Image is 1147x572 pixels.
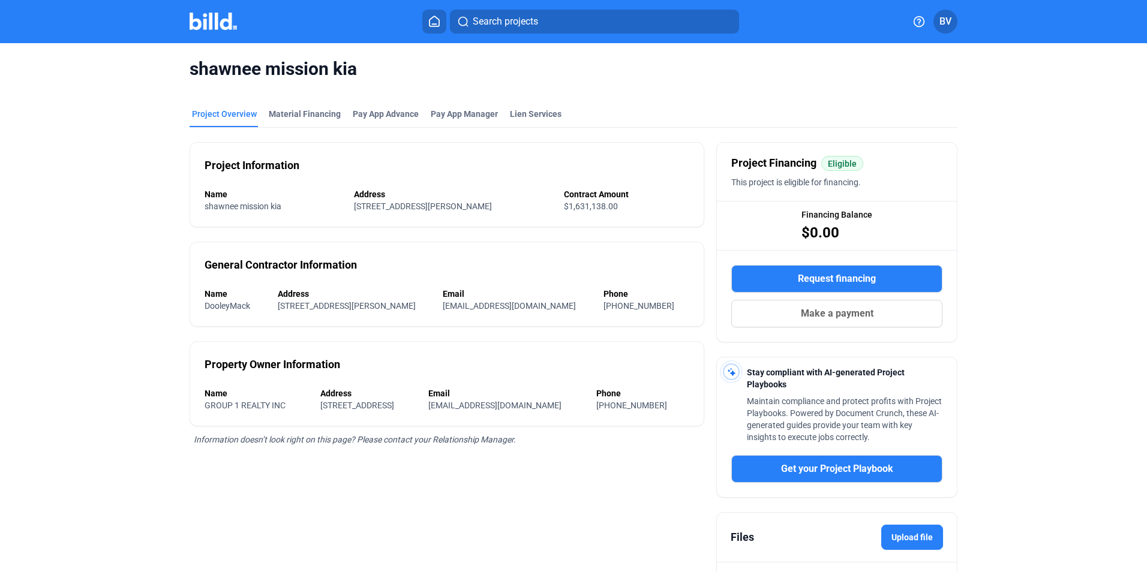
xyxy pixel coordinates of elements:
div: General Contractor Information [205,257,357,273]
img: Billd Company Logo [190,13,237,30]
div: Email [428,387,584,399]
span: This project is eligible for financing. [731,177,861,187]
div: Name [205,288,266,300]
div: Lien Services [510,108,562,120]
div: Material Financing [269,108,341,120]
div: Email [443,288,591,300]
span: [STREET_ADDRESS] [320,401,394,410]
span: BV [939,14,951,29]
div: Phone [603,288,690,300]
div: Address [354,188,553,200]
span: [EMAIL_ADDRESS][DOMAIN_NAME] [443,301,576,311]
span: Maintain compliance and protect profits with Project Playbooks. Powered by Document Crunch, these... [747,396,942,442]
span: Project Financing [731,155,816,171]
span: shawnee mission kia [205,201,281,211]
span: [PHONE_NUMBER] [603,301,674,311]
span: GROUP 1 REALTY INC [205,401,286,410]
mat-chip: Eligible [821,156,863,171]
span: $1,631,138.00 [564,201,618,211]
span: [PHONE_NUMBER] [596,401,667,410]
span: Request financing [798,272,876,286]
span: $0.00 [801,223,839,242]
label: Upload file [881,525,943,550]
div: Pay App Advance [353,108,419,120]
div: Phone [596,387,690,399]
span: Information doesn’t look right on this page? Please contact your Relationship Manager. [194,435,516,444]
span: Stay compliant with AI-generated Project Playbooks [747,368,905,389]
span: Get your Project Playbook [781,462,893,476]
span: Pay App Manager [431,108,498,120]
div: Project Information [205,157,299,174]
div: Address [278,288,431,300]
span: shawnee mission kia [190,58,957,80]
div: Project Overview [192,108,257,120]
span: DooleyMack [205,301,250,311]
div: Address [320,387,417,399]
span: Make a payment [801,306,873,321]
span: [STREET_ADDRESS][PERSON_NAME] [354,201,492,211]
span: Financing Balance [801,209,872,221]
div: Name [205,387,308,399]
div: Files [731,529,754,546]
span: [EMAIL_ADDRESS][DOMAIN_NAME] [428,401,562,410]
span: [STREET_ADDRESS][PERSON_NAME] [278,301,416,311]
div: Property Owner Information [205,356,340,373]
div: Name [205,188,342,200]
div: Contract Amount [564,188,689,200]
span: Search projects [473,14,538,29]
